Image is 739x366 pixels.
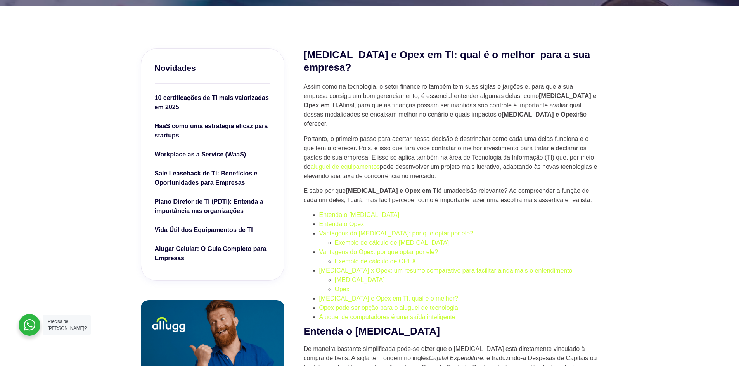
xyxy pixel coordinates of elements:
strong: [MEDICAL_DATA] e Opex [502,111,576,118]
a: Sale Leaseback de TI: Benefícios e Oportunidades para Empresas [155,169,270,189]
a: HaaS como uma estratégia eficaz para startups [155,122,270,142]
a: Plano Diretor de TI (PDTI): Entenda a importância nas organizações [155,197,270,218]
a: Workplace as a Service (WaaS) [155,150,270,161]
iframe: Chat Widget [700,329,739,366]
p: Assim como na tecnologia, o setor financeiro também tem suas siglas e jargões e, para que a sua e... [304,82,599,129]
a: aluguel de equipamentos [310,163,380,170]
a: Vida Útil dos Equipamentos de TI [155,225,270,237]
h3: Novidades [155,62,270,74]
a: Alugar Celular: O Guia Completo para Empresas [155,244,270,265]
a: Entenda o Opex [319,221,364,227]
a: Opex pode ser opção para o aluguel de tecnologia [319,304,458,311]
a: Entenda o [MEDICAL_DATA] [319,211,400,218]
a: Exemplo de cálculo de OPEX [335,258,416,265]
strong: Entenda o [MEDICAL_DATA] [304,325,440,337]
a: [MEDICAL_DATA] e Opex em TI, qual é o melhor? [319,295,458,302]
strong: [MEDICAL_DATA] e Opex em TI [346,187,438,194]
a: Exemplo de cálculo de [MEDICAL_DATA] [335,239,449,246]
a: Opex [335,286,350,292]
h2: [MEDICAL_DATA] e Opex em TI: qual é o melhor para a sua empresa? [304,48,599,75]
a: [MEDICAL_DATA] [335,277,385,283]
a: 10 certificações de TI mais valorizadas em 2025 [155,93,270,114]
a: Vantagens do Opex: por que optar por ele? [319,249,438,255]
p: E sabe por que é umadecisão relevante? Ao compreender a função de cada um deles, ficará mais fáci... [304,186,599,205]
a: Aluguel de computadores é uma saída inteligente [319,314,455,320]
a: [MEDICAL_DATA] x Opex: um resumo comparativo para facilitar ainda mais o entendimento [319,267,573,274]
span: Precisa de [PERSON_NAME]? [48,319,87,331]
strong: [MEDICAL_DATA] e Opex em TI. [304,93,596,108]
p: Portanto, o primeiro passo para acertar nessa decisão é destrinchar como cada uma delas funciona ... [304,134,599,181]
a: Vantagens do [MEDICAL_DATA]: por que optar por ele? [319,230,474,237]
em: Capital Expenditure [429,355,483,361]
